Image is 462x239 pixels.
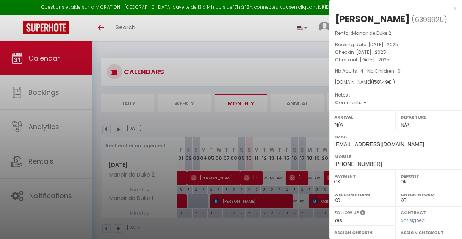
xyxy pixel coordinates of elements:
[364,99,366,106] span: -
[371,79,395,85] span: ( € )
[335,13,410,25] div: [PERSON_NAME]
[335,30,456,37] p: Rental :
[412,14,447,25] span: ( )
[335,91,456,99] p: Notes :
[401,172,457,180] label: Deposit
[350,92,353,98] span: -
[334,161,382,167] span: [PHONE_NUMBER]
[401,122,409,128] span: N/A
[335,41,456,48] p: Booking date :
[401,209,426,214] label: Contract
[352,30,391,36] span: Manoir de Duke 2
[415,15,444,24] span: 6399925
[401,217,425,223] span: Not signed
[334,122,343,128] span: N/A
[334,172,391,180] label: Payment
[430,207,462,239] iframe: LiveChat chat widget
[334,209,359,216] label: Follow up
[335,48,456,56] p: Checkin :
[360,56,390,63] span: [DATE] . 2025
[335,79,456,86] div: [DOMAIN_NAME]
[334,229,391,236] label: Assign Checkin
[401,191,457,198] label: Checkin form
[360,209,365,218] i: Select YES if you want to send post-checkout messages sequences
[334,141,424,147] span: [EMAIL_ADDRESS][DOMAIN_NAME]
[335,68,401,74] span: Nb Adults : 4 -
[401,229,457,236] label: Assign Checkout
[373,79,388,85] span: 1581.49
[401,113,457,121] label: Departure
[356,49,386,55] span: [DATE] . 2025
[334,113,391,121] label: Arrival
[334,191,391,198] label: Welcome form
[329,4,456,13] div: x
[335,56,456,64] p: Checkout :
[334,153,457,160] label: Mobile
[368,41,398,48] span: [DATE] . 2025
[334,133,457,141] label: Email
[367,68,401,74] span: Nb Children : 0
[335,99,456,106] p: Comments :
